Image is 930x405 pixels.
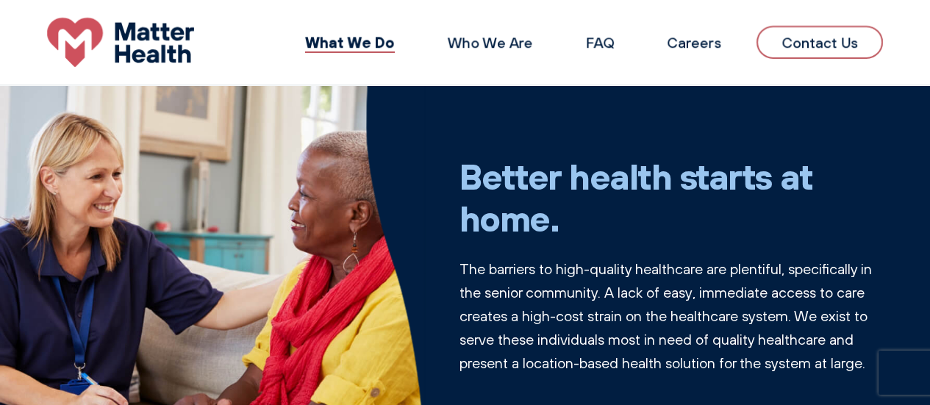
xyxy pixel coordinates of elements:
[756,26,883,59] a: Contact Us
[459,257,884,375] p: The barriers to high-quality healthcare are plentiful, specifically in the senior community. A la...
[448,33,533,51] a: Who We Are
[586,33,614,51] a: FAQ
[305,32,395,51] a: What We Do
[459,155,884,240] h1: Better health starts at home.
[667,33,721,51] a: Careers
